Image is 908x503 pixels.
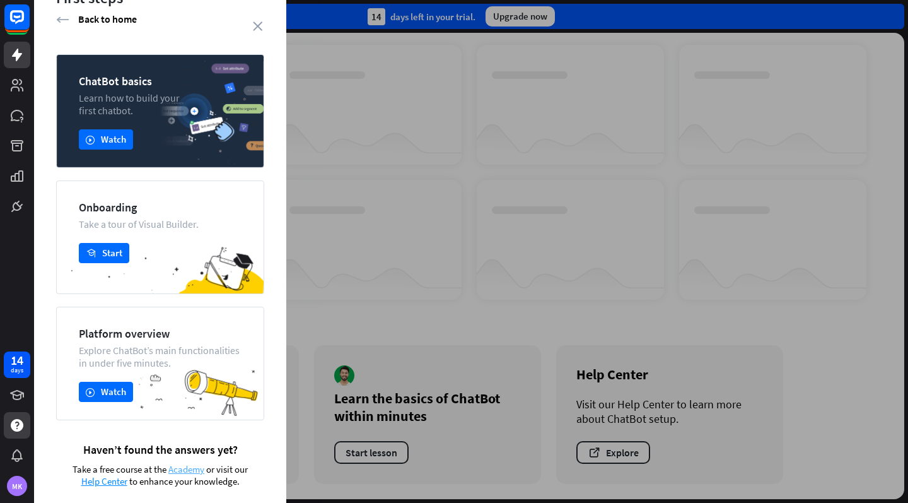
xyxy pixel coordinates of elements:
[7,476,27,496] div: MK
[4,352,30,378] a: 14 days
[78,13,137,25] span: Back to home
[79,92,242,117] div: Learn how to build your first chatbot.
[11,355,23,366] div: 14
[129,475,240,487] span: to enhance your knowledge.
[79,344,242,369] div: Explore ChatBot’s main functionalities in under five minutes.
[79,74,242,88] div: ChatBot basics
[10,5,48,43] button: Open LiveChat chat widget
[79,382,133,402] button: playWatch
[253,21,262,31] i: close
[86,249,96,258] i: academy
[79,129,133,150] button: playWatch
[73,463,166,475] span: Take a free course at the
[56,442,264,457] div: Haven’t found the answers yet?
[168,463,204,475] span: Academy
[206,463,248,475] span: or visit our
[79,326,242,341] div: Platform overview
[56,13,69,26] i: arrow_left
[81,475,127,487] span: Help Center
[86,388,95,397] i: play
[11,366,23,375] div: days
[79,200,242,215] div: Onboarding
[79,218,242,230] div: Take a tour of Visual Builder.
[86,135,95,145] i: play
[79,243,129,263] button: academyStart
